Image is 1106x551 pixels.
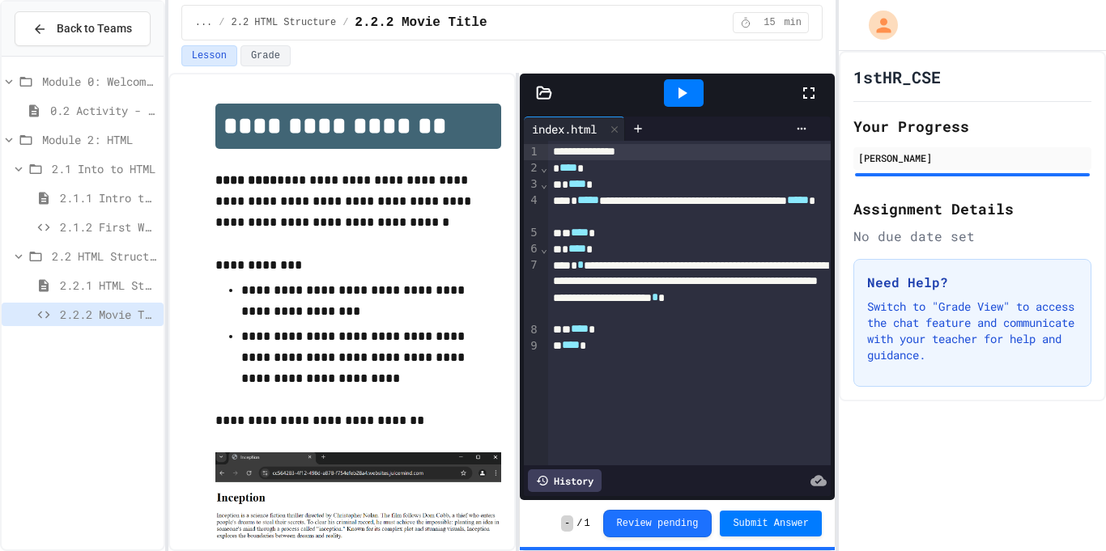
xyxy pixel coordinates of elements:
[15,11,151,46] button: Back to Teams
[584,517,589,530] span: 1
[240,45,291,66] button: Grade
[540,161,548,174] span: Fold line
[219,16,224,29] span: /
[524,160,540,176] div: 2
[42,131,157,148] span: Module 2: HTML
[524,322,540,338] div: 8
[756,16,782,29] span: 15
[524,121,605,138] div: index.html
[853,197,1091,220] h2: Assignment Details
[720,511,822,536] button: Submit Answer
[60,277,157,294] span: 2.2.1 HTML Structure
[540,242,548,255] span: Fold line
[524,144,540,160] div: 1
[52,160,157,177] span: 2.1 Into to HTML
[853,115,1091,138] h2: Your Progress
[733,517,809,530] span: Submit Answer
[867,299,1078,363] p: Switch to "Grade View" to access the chat feature and communicate with your teacher for help and ...
[858,150,1087,165] div: [PERSON_NAME]
[524,117,625,141] div: index.html
[528,469,602,492] div: History
[576,517,582,530] span: /
[42,73,157,90] span: Module 0: Welcome to Web Development
[57,20,132,37] span: Back to Teams
[232,16,337,29] span: 2.2 HTML Structure
[603,510,713,537] button: Review pending
[852,6,902,44] div: My Account
[524,176,540,193] div: 3
[60,306,157,323] span: 2.2.2 Movie Title
[524,338,540,354] div: 9
[355,13,487,32] span: 2.2.2 Movie Title
[181,45,237,66] button: Lesson
[524,193,540,225] div: 4
[524,257,540,321] div: 7
[524,241,540,257] div: 6
[50,102,157,119] span: 0.2 Activity - Web Design
[561,515,573,532] span: -
[853,66,941,88] h1: 1stHR_CSE
[524,225,540,241] div: 5
[784,16,802,29] span: min
[52,248,157,265] span: 2.2 HTML Structure
[60,189,157,206] span: 2.1.1 Intro to HTML
[60,218,157,235] span: 2.1.2 First Webpage
[342,16,348,29] span: /
[540,177,548,190] span: Fold line
[853,227,1091,246] div: No due date set
[867,273,1078,292] h3: Need Help?
[195,16,213,29] span: ...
